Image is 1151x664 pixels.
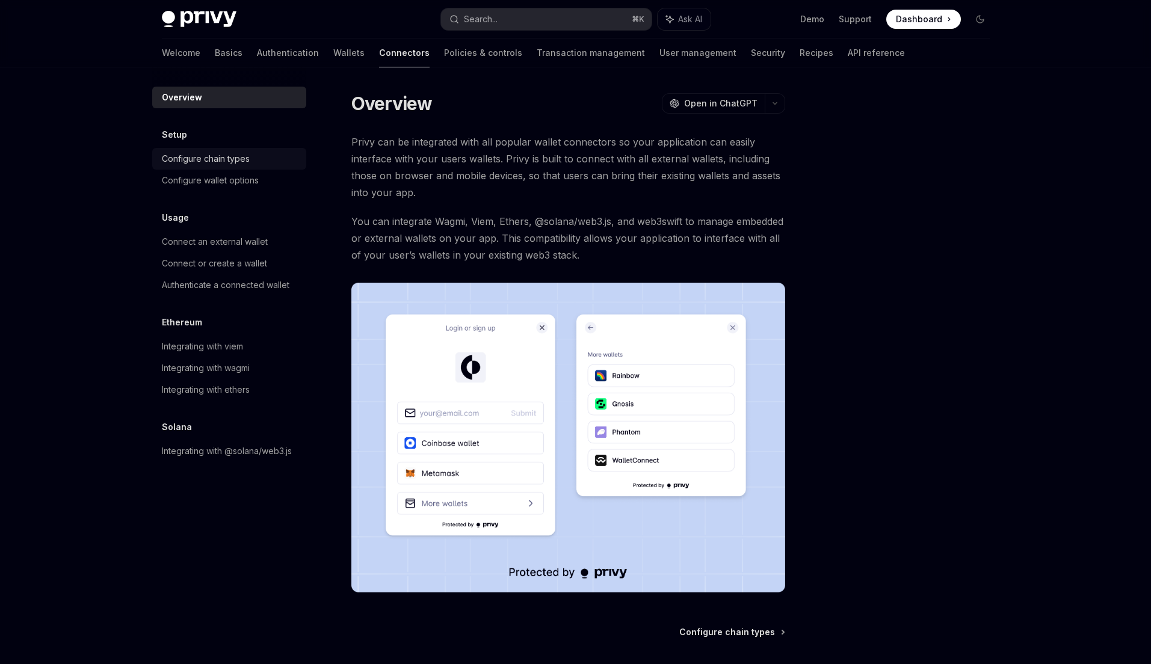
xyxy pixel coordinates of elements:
a: Connect an external wallet [152,231,306,253]
a: Overview [152,87,306,108]
img: dark logo [162,11,236,28]
span: Configure chain types [679,626,775,638]
span: Privy can be integrated with all popular wallet connectors so your application can easily interfa... [351,134,785,201]
a: User management [659,38,736,67]
span: Ask AI [678,13,702,25]
a: Basics [215,38,242,67]
div: Configure wallet options [162,173,259,188]
button: Search...⌘K [441,8,652,30]
a: Transaction management [537,38,645,67]
div: Configure chain types [162,152,250,166]
a: Integrating with @solana/web3.js [152,440,306,462]
button: Toggle dark mode [970,10,990,29]
span: Open in ChatGPT [684,97,758,109]
h5: Setup [162,128,187,142]
a: Recipes [800,38,833,67]
a: Integrating with ethers [152,379,306,401]
a: Configure chain types [679,626,784,638]
div: Connect an external wallet [162,235,268,249]
img: Connectors3 [351,283,785,592]
a: Authenticate a connected wallet [152,274,306,296]
h5: Solana [162,420,192,434]
h5: Usage [162,211,189,225]
span: Dashboard [896,13,942,25]
div: Search... [464,12,498,26]
span: ⌘ K [632,14,644,24]
span: You can integrate Wagmi, Viem, Ethers, @solana/web3.js, and web3swift to manage embedded or exter... [351,213,785,263]
a: Demo [800,13,824,25]
a: Integrating with wagmi [152,357,306,379]
a: Support [839,13,872,25]
a: Configure chain types [152,148,306,170]
a: Dashboard [886,10,961,29]
a: Configure wallet options [152,170,306,191]
a: Authentication [257,38,319,67]
button: Open in ChatGPT [662,93,765,114]
h5: Ethereum [162,315,202,330]
a: Integrating with viem [152,336,306,357]
a: Policies & controls [444,38,522,67]
div: Integrating with @solana/web3.js [162,444,292,458]
a: Wallets [333,38,365,67]
button: Ask AI [658,8,711,30]
a: Welcome [162,38,200,67]
div: Overview [162,90,202,105]
div: Integrating with ethers [162,383,250,397]
div: Integrating with wagmi [162,361,250,375]
a: API reference [848,38,905,67]
a: Connectors [379,38,430,67]
div: Connect or create a wallet [162,256,267,271]
div: Integrating with viem [162,339,243,354]
a: Security [751,38,785,67]
div: Authenticate a connected wallet [162,278,289,292]
a: Connect or create a wallet [152,253,306,274]
h1: Overview [351,93,433,114]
